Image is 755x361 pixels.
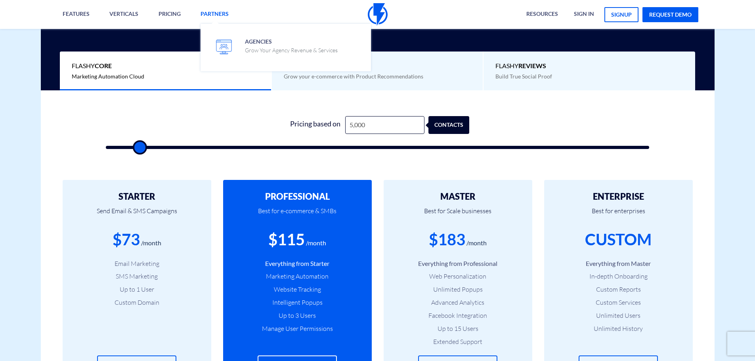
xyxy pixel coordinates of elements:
[75,272,199,281] li: SMS Marketing
[72,61,259,71] span: Flashy
[245,36,338,54] span: Agencies
[585,228,652,251] div: CUSTOM
[556,298,681,307] li: Custom Services
[75,192,199,201] h2: STARTER
[306,239,326,248] div: /month
[495,61,683,71] span: Flashy
[556,259,681,268] li: Everything from Master
[235,192,360,201] h2: PROFESSIONAL
[235,324,360,333] li: Manage User Permissions
[396,311,520,320] li: Facebook Integration
[495,73,552,80] span: Build True Social Proof
[235,259,360,268] li: Everything from Starter
[433,116,474,134] div: contacts
[556,272,681,281] li: In-depth Onboarding
[75,201,199,228] p: Send Email & SMS Campaigns
[396,192,520,201] h2: MASTER
[235,298,360,307] li: Intelligent Popups
[466,239,487,248] div: /month
[396,285,520,294] li: Unlimited Popups
[141,239,161,248] div: /month
[556,285,681,294] li: Custom Reports
[642,7,698,22] a: request demo
[286,116,345,134] div: Pricing based on
[95,62,112,69] b: Core
[396,298,520,307] li: Advanced Analytics
[556,201,681,228] p: Best for enterprises
[396,324,520,333] li: Up to 15 Users
[75,285,199,294] li: Up to 1 User
[556,311,681,320] li: Unlimited Users
[604,7,638,22] a: signup
[556,324,681,333] li: Unlimited History
[235,311,360,320] li: Up to 3 Users
[245,46,338,54] p: Grow Your Agency Revenue & Services
[235,285,360,294] li: Website Tracking
[268,228,305,251] div: $115
[75,298,199,307] li: Custom Domain
[284,61,471,71] span: Flashy
[235,272,360,281] li: Marketing Automation
[235,201,360,228] p: Best for e-commerce & SMBs
[206,30,365,65] a: AgenciesGrow Your Agency Revenue & Services
[396,272,520,281] li: Web Personalization
[396,259,520,268] li: Everything from Professional
[429,228,465,251] div: $183
[113,228,140,251] div: $73
[396,337,520,346] li: Extended Support
[396,201,520,228] p: Best for Scale businesses
[556,192,681,201] h2: ENTERPRISE
[518,62,546,69] b: REVIEWS
[72,73,144,80] span: Marketing Automation Cloud
[75,259,199,268] li: Email Marketing
[284,73,423,80] span: Grow your e-commerce with Product Recommendations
